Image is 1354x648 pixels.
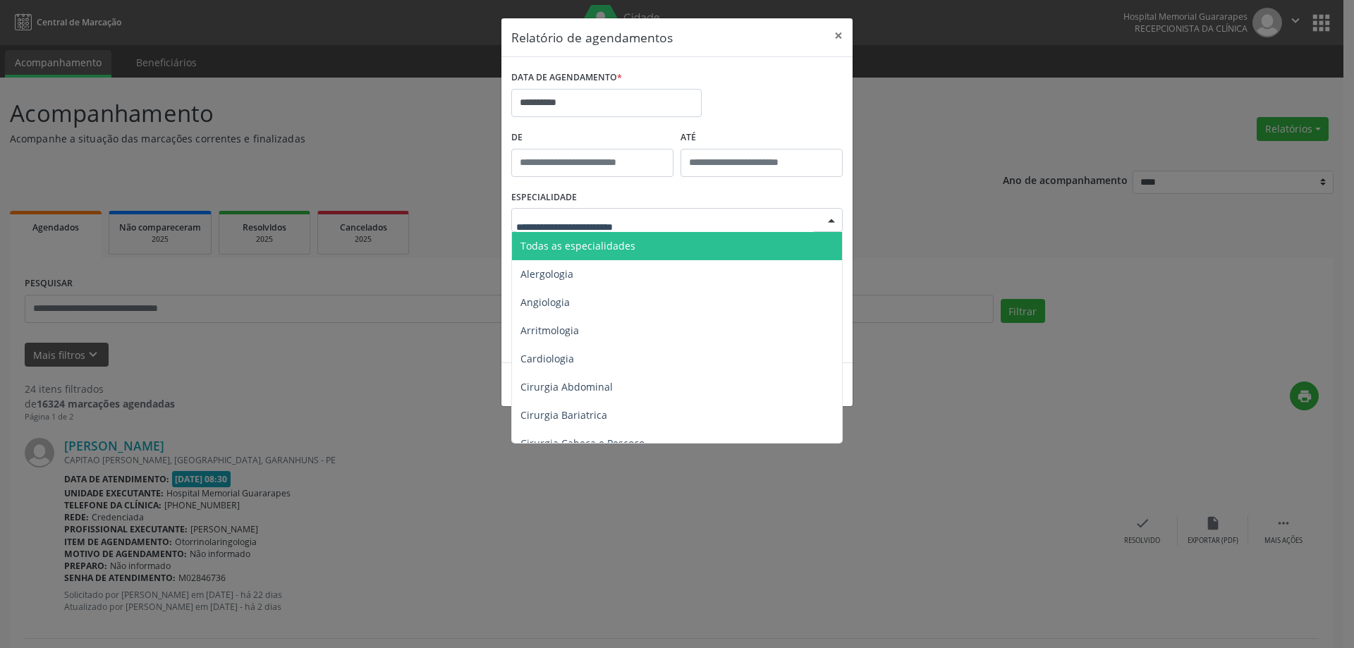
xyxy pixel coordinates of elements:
[520,239,635,252] span: Todas as especialidades
[511,67,622,89] label: DATA DE AGENDAMENTO
[520,380,613,393] span: Cirurgia Abdominal
[520,408,607,422] span: Cirurgia Bariatrica
[824,18,853,53] button: Close
[520,267,573,281] span: Alergologia
[511,187,577,209] label: ESPECIALIDADE
[681,127,843,149] label: ATÉ
[520,352,574,365] span: Cardiologia
[520,436,645,450] span: Cirurgia Cabeça e Pescoço
[511,127,673,149] label: De
[520,324,579,337] span: Arritmologia
[511,28,673,47] h5: Relatório de agendamentos
[520,295,570,309] span: Angiologia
